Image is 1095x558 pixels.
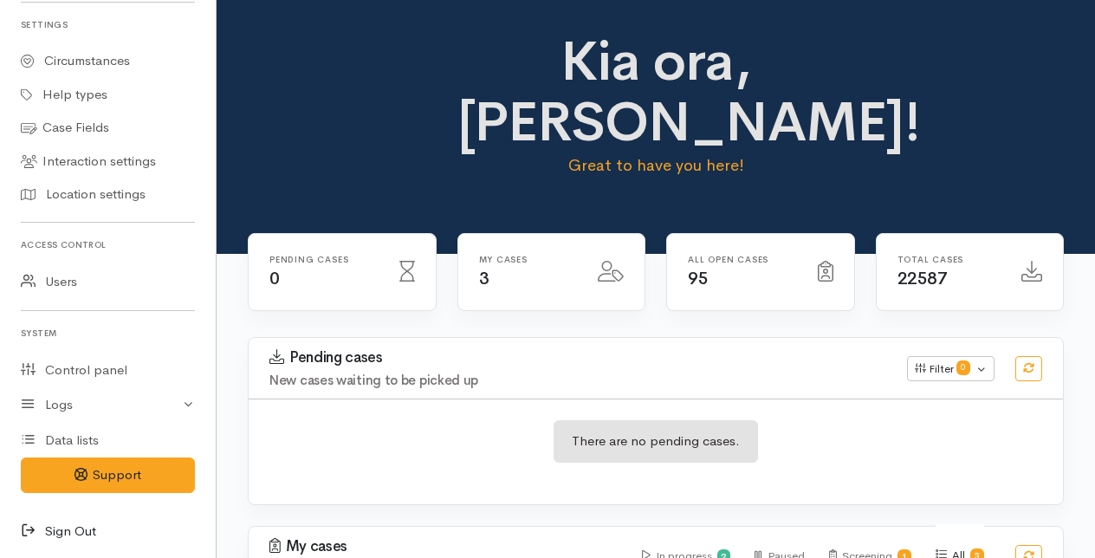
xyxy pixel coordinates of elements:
p: Great to have you here! [457,153,855,178]
span: 0 [269,268,280,289]
div: There are no pending cases. [554,420,758,463]
span: 95 [688,268,708,289]
h4: New cases waiting to be picked up [269,373,886,388]
h6: Total cases [897,255,1001,264]
h6: My cases [479,255,578,264]
h6: Settings [21,13,195,36]
span: 3 [479,268,489,289]
button: Support [21,457,195,493]
h3: My cases [269,538,621,555]
span: 22587 [897,268,948,289]
span: 0 [956,360,970,374]
h1: Kia ora, [PERSON_NAME]! [457,31,855,153]
h6: All Open cases [688,255,797,264]
h6: Access control [21,233,195,256]
button: Filter0 [907,356,995,382]
h3: Pending cases [269,349,886,367]
h6: System [21,321,195,345]
h6: Pending cases [269,255,379,264]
